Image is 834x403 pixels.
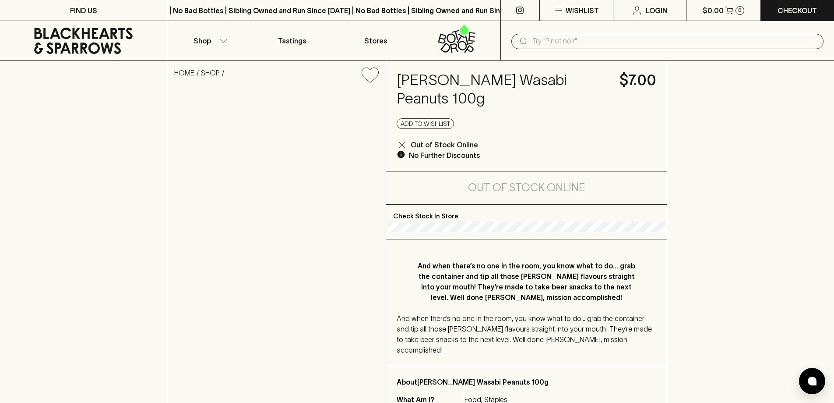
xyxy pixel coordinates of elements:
[194,36,211,46] p: Shop
[386,205,667,221] p: Check Stock In Store
[397,71,609,108] h4: [PERSON_NAME] Wasabi Peanuts 100g
[468,181,585,195] h5: Out of Stock Online
[201,69,220,77] a: SHOP
[250,21,334,60] a: Tastings
[278,36,306,46] p: Tastings
[364,36,387,46] p: Stores
[619,71,656,89] h4: $7.00
[174,69,194,77] a: HOME
[397,314,652,354] span: And when there’s no one in the room, you know what to do… grab the container and tip all those [P...
[358,64,382,86] button: Add to wishlist
[532,34,816,48] input: Try "Pinot noir"
[397,118,454,129] button: Add to wishlist
[167,21,250,60] button: Shop
[703,5,724,16] p: $0.00
[334,21,417,60] a: Stores
[70,5,97,16] p: FIND US
[646,5,668,16] p: Login
[738,8,742,13] p: 0
[397,377,656,387] p: About [PERSON_NAME] Wasabi Peanuts 100g
[566,5,599,16] p: Wishlist
[414,260,639,303] p: And when there’s no one in the room, you know what to do… grab the container and tip all those [P...
[409,150,480,160] p: No Further Discounts
[411,139,478,150] p: Out of Stock Online
[808,377,816,385] img: bubble-icon
[778,5,817,16] p: Checkout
